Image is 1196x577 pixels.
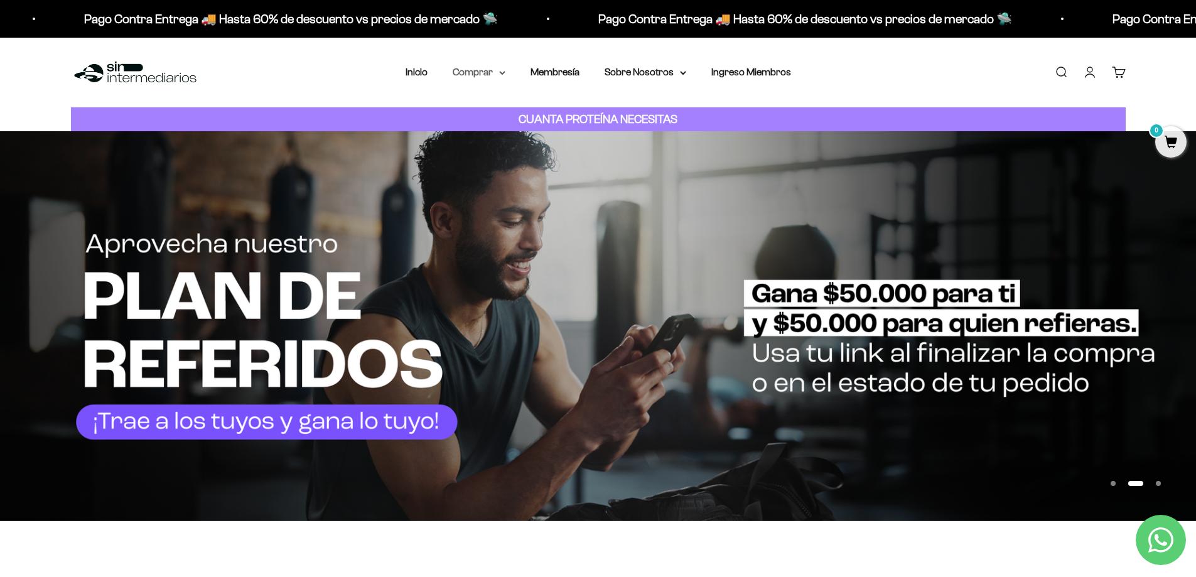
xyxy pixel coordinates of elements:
mark: 0 [1149,123,1164,138]
summary: Comprar [453,64,505,80]
a: Inicio [406,67,428,77]
a: Membresía [531,67,579,77]
a: 0 [1155,136,1187,150]
strong: CUANTA PROTEÍNA NECESITAS [519,112,677,126]
p: Pago Contra Entrega 🚚 Hasta 60% de descuento vs precios de mercado 🛸 [577,9,991,29]
summary: Sobre Nosotros [605,64,686,80]
a: Ingreso Miembros [711,67,791,77]
p: Pago Contra Entrega 🚚 Hasta 60% de descuento vs precios de mercado 🛸 [63,9,477,29]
